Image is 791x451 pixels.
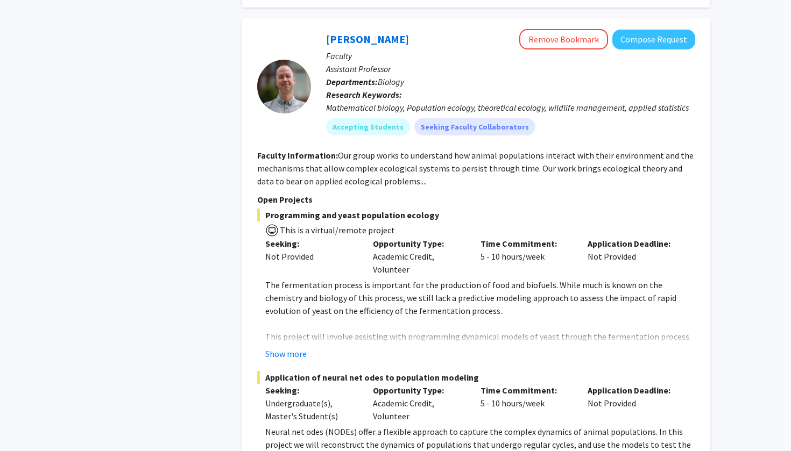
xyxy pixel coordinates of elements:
p: Open Projects [257,193,695,206]
p: Application Deadline: [588,384,679,397]
b: Research Keywords: [326,89,402,100]
div: Academic Credit, Volunteer [365,384,472,423]
p: Opportunity Type: [373,237,464,250]
span: Biology [378,76,404,87]
iframe: Chat [8,403,46,443]
div: Undergraduate(s), Master's Student(s) [265,397,357,423]
p: Assistant Professor [326,62,695,75]
button: Remove Bookmark [519,29,608,49]
p: Seeking: [265,384,357,397]
a: [PERSON_NAME] [326,32,409,46]
div: Mathematical biology, Population ecology, theoretical ecology, wildlife management, applied stati... [326,101,695,114]
b: Faculty Information: [257,150,338,161]
p: Seeking: [265,237,357,250]
div: 5 - 10 hours/week [472,237,580,276]
p: Time Commitment: [481,237,572,250]
b: Departments: [326,76,378,87]
p: Time Commitment: [481,384,572,397]
div: Not Provided [580,237,687,276]
p: This project will involve assisting with programming dynamical models of yeast through the fermen... [265,330,695,369]
div: 5 - 10 hours/week [472,384,580,423]
span: Programming and yeast population ecology [257,209,695,221]
button: Compose Request to Jake Ferguson [612,30,695,49]
fg-read-more: Our group works to understand how animal populations interact with their environment and the mech... [257,150,694,187]
p: Application Deadline: [588,237,679,250]
div: Academic Credit, Volunteer [365,237,472,276]
span: Application of neural net odes to population modeling [257,371,695,384]
mat-chip: Accepting Students [326,118,410,135]
p: Faculty [326,49,695,62]
p: The fermentation process is important for the production of food and biofuels. While much is know... [265,278,695,317]
div: Not Provided [580,384,687,423]
button: Show more [265,347,307,360]
div: Not Provided [265,250,357,263]
mat-chip: Seeking Faculty Collaborators [414,118,535,135]
span: This is a virtual/remote project [279,225,395,235]
p: Opportunity Type: [373,384,464,397]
